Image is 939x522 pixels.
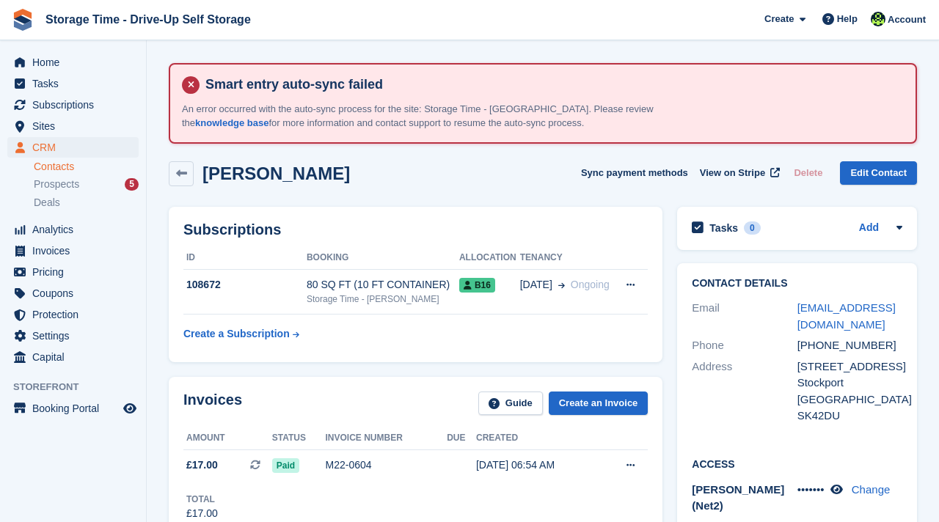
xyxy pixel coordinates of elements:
[125,178,139,191] div: 5
[32,326,120,346] span: Settings
[186,457,218,473] span: £17.00
[272,458,299,473] span: Paid
[183,246,307,270] th: ID
[797,408,902,424] div: SK42DU
[447,427,476,450] th: Due
[182,102,695,130] p: An error occurred with the auto-sync process for the site: Storage Time - [GEOGRAPHIC_DATA]. Plea...
[34,177,139,192] a: Prospects 5
[700,166,765,180] span: View on Stripe
[7,283,139,304] a: menu
[7,347,139,367] a: menu
[32,347,120,367] span: Capital
[325,457,447,473] div: M22-0604
[797,375,902,391] div: Stockport
[7,240,139,261] a: menu
[692,456,902,471] h2: Access
[7,95,139,115] a: menu
[32,95,120,115] span: Subscriptions
[549,391,648,416] a: Create an Invoice
[797,391,902,408] div: [GEOGRAPHIC_DATA]
[32,52,120,73] span: Home
[520,277,552,293] span: [DATE]
[32,73,120,94] span: Tasks
[32,240,120,261] span: Invoices
[692,359,797,424] div: Address
[797,301,896,331] a: [EMAIL_ADDRESS][DOMAIN_NAME]
[797,483,825,496] span: •••••••
[34,196,60,210] span: Deals
[325,427,447,450] th: Invoice number
[32,219,120,240] span: Analytics
[183,427,272,450] th: Amount
[692,300,797,333] div: Email
[744,221,761,235] div: 0
[32,116,120,136] span: Sites
[7,219,139,240] a: menu
[40,7,257,32] a: Storage Time - Drive-Up Self Storage
[871,12,885,26] img: Laaibah Sarwar
[459,278,495,293] span: B16
[692,483,784,512] span: [PERSON_NAME] (Net2)
[34,177,79,191] span: Prospects
[202,163,350,183] h2: [PERSON_NAME]
[186,493,218,506] div: Total
[32,283,120,304] span: Coupons
[476,427,599,450] th: Created
[183,221,648,238] h2: Subscriptions
[692,337,797,354] div: Phone
[200,76,904,93] h4: Smart entry auto-sync failed
[183,320,299,348] a: Create a Subscription
[7,52,139,73] a: menu
[121,400,139,417] a: Preview store
[32,262,120,282] span: Pricing
[888,12,926,27] span: Account
[694,161,783,185] a: View on Stripe
[581,161,688,185] button: Sync payment methods
[764,12,794,26] span: Create
[183,326,290,342] div: Create a Subscription
[837,12,858,26] span: Help
[183,391,242,416] h2: Invoices
[7,326,139,346] a: menu
[34,195,139,210] a: Deals
[571,279,610,290] span: Ongoing
[307,293,459,306] div: Storage Time - [PERSON_NAME]
[797,359,902,375] div: [STREET_ADDRESS]
[12,9,34,31] img: stora-icon-8386f47178a22dfd0bd8f6a31ec36ba5ce8667c1dd55bd0f319d3a0aa187defe.svg
[195,117,268,128] a: knowledge base
[7,137,139,158] a: menu
[7,262,139,282] a: menu
[692,278,902,290] h2: Contact Details
[520,246,615,270] th: Tenancy
[852,483,891,496] a: Change
[32,137,120,158] span: CRM
[307,277,459,293] div: 80 SQ FT (10 FT CONTAINER)
[788,161,828,185] button: Delete
[32,304,120,325] span: Protection
[476,457,599,473] div: [DATE] 06:54 AM
[709,221,738,235] h2: Tasks
[272,427,326,450] th: Status
[34,160,139,174] a: Contacts
[183,277,307,293] div: 108672
[7,398,139,419] a: menu
[307,246,459,270] th: Booking
[32,398,120,419] span: Booking Portal
[478,391,543,416] a: Guide
[186,506,218,521] div: £17.00
[7,304,139,325] a: menu
[859,220,879,237] a: Add
[840,161,917,185] a: Edit Contact
[459,246,520,270] th: Allocation
[7,116,139,136] a: menu
[797,337,902,354] div: [PHONE_NUMBER]
[7,73,139,94] a: menu
[13,380,146,394] span: Storefront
